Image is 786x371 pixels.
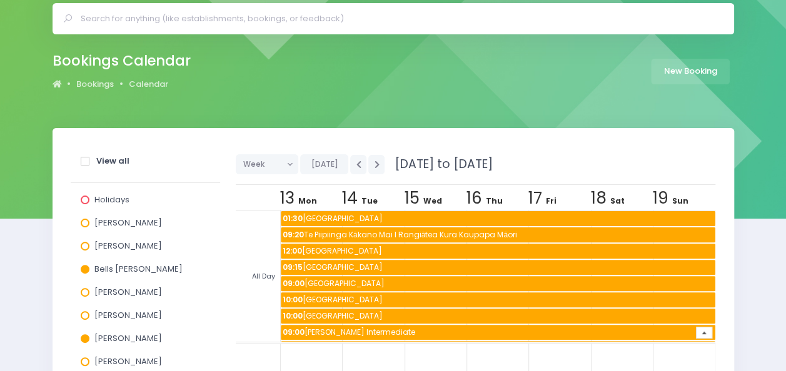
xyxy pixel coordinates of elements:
[53,52,191,69] h2: Bookings Calendar
[94,332,162,344] span: [PERSON_NAME]
[546,195,557,206] span: Fri
[342,187,358,209] span: 14
[653,187,668,209] span: 19
[405,187,420,209] span: 15
[129,78,168,91] a: Calendar
[76,78,114,91] a: Bookings
[386,156,492,172] span: [DATE] to [DATE]
[283,245,302,256] strong: 12:00
[300,154,348,174] button: [DATE]
[94,263,183,275] span: Bells [PERSON_NAME]
[94,194,129,205] span: Holidays
[283,278,305,289] strong: 09:00
[423,195,442,206] span: Wed
[466,187,482,209] span: 16
[283,294,303,305] strong: 10:00
[281,244,715,259] span: Kawhia School
[651,59,730,84] a: New Booking
[94,286,162,298] span: [PERSON_NAME]
[94,217,162,229] span: [PERSON_NAME]
[486,195,503,206] span: Thu
[283,310,303,321] strong: 10:00
[281,292,715,307] span: Avon School
[610,195,625,206] span: Sat
[281,309,715,324] span: Kinohaku School
[283,327,305,337] strong: 09:00
[283,213,303,224] strong: 01:30
[672,195,688,206] span: Sun
[283,229,304,240] strong: 09:20
[81,9,717,28] input: Search for anything (like establishments, bookings, or feedback)
[528,187,542,209] span: 17
[94,309,162,321] span: [PERSON_NAME]
[298,195,317,206] span: Mon
[591,187,607,209] span: 18
[94,240,162,252] span: [PERSON_NAME]
[281,211,715,226] span: Norfolk School
[236,154,299,174] button: Week
[281,325,715,340] span: Napier Intermediate
[283,262,303,272] strong: 09:15
[94,355,162,367] span: [PERSON_NAME]
[96,155,129,167] strong: View all
[280,187,295,209] span: 13
[281,276,715,291] span: Waitomo Caves School
[281,227,715,242] span: Te Piipiinga Kākano Mai I Rangiātea Kura Kaupapa Māori
[361,195,378,206] span: Tue
[281,260,715,275] span: Te Pahu School
[243,155,282,174] span: Week
[236,210,275,342] span: All Day
[281,341,715,356] span: Sherenden and Districts School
